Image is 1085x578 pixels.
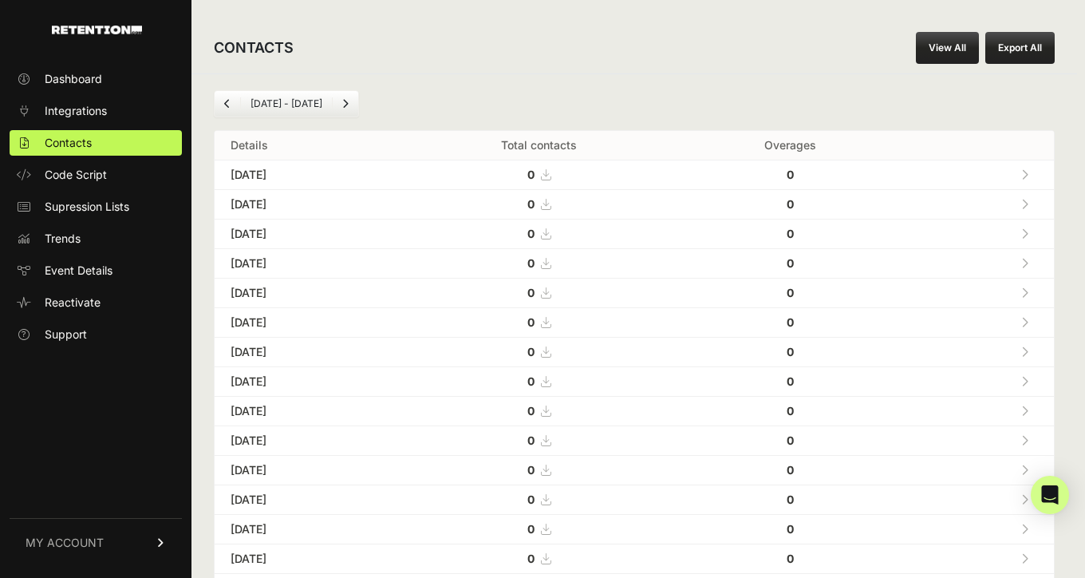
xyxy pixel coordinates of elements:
span: Supression Lists [45,199,129,215]
a: View All [916,32,979,64]
strong: 0 [527,374,535,388]
strong: 0 [787,404,794,418]
td: [DATE] [215,397,397,426]
strong: 0 [787,493,794,506]
strong: 0 [787,256,794,270]
span: Integrations [45,103,107,119]
td: [DATE] [215,279,397,308]
strong: 0 [527,463,535,477]
span: Support [45,327,87,342]
td: [DATE] [215,485,397,515]
td: [DATE] [215,220,397,249]
strong: 0 [787,374,794,388]
a: Next [333,91,358,117]
strong: 0 [527,315,535,329]
strong: 0 [527,227,535,240]
td: [DATE] [215,338,397,367]
span: Code Script [45,167,107,183]
td: [DATE] [215,160,397,190]
a: Event Details [10,258,182,283]
strong: 0 [527,404,535,418]
span: MY ACCOUNT [26,535,104,551]
strong: 0 [527,345,535,358]
td: [DATE] [215,367,397,397]
a: Support [10,322,182,347]
div: Open Intercom Messenger [1031,476,1069,514]
span: Trends [45,231,81,247]
span: Event Details [45,263,112,279]
h2: CONTACTS [214,37,294,59]
th: Details [215,131,397,160]
strong: 0 [787,286,794,299]
strong: 0 [527,493,535,506]
strong: 0 [787,463,794,477]
strong: 0 [527,433,535,447]
strong: 0 [787,552,794,565]
a: Previous [215,91,240,117]
strong: 0 [527,197,535,211]
a: Code Script [10,162,182,188]
span: Dashboard [45,71,102,87]
td: [DATE] [215,515,397,544]
strong: 0 [527,286,535,299]
strong: 0 [527,168,535,181]
strong: 0 [527,552,535,565]
td: [DATE] [215,308,397,338]
strong: 0 [787,522,794,536]
a: Integrations [10,98,182,124]
strong: 0 [527,522,535,536]
a: Dashboard [10,66,182,92]
td: [DATE] [215,456,397,485]
span: Reactivate [45,295,101,311]
img: Retention.com [52,26,142,34]
a: Contacts [10,130,182,156]
td: [DATE] [215,544,397,574]
a: Reactivate [10,290,182,315]
td: [DATE] [215,249,397,279]
strong: 0 [787,315,794,329]
strong: 0 [787,168,794,181]
a: Supression Lists [10,194,182,220]
th: Overages [681,131,901,160]
strong: 0 [527,256,535,270]
td: [DATE] [215,190,397,220]
strong: 0 [787,345,794,358]
a: MY ACCOUNT [10,518,182,567]
th: Total contacts [397,131,681,160]
strong: 0 [787,433,794,447]
a: Trends [10,226,182,251]
td: [DATE] [215,426,397,456]
button: Export All [985,32,1055,64]
strong: 0 [787,227,794,240]
li: [DATE] - [DATE] [240,97,332,110]
strong: 0 [787,197,794,211]
span: Contacts [45,135,92,151]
